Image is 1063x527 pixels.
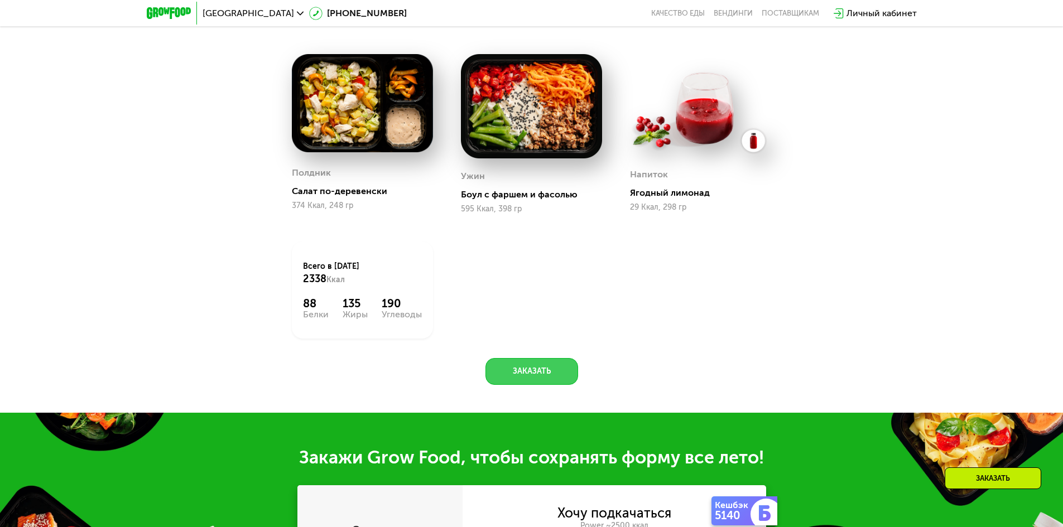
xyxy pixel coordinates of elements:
[309,7,407,20] a: [PHONE_NUMBER]
[461,168,485,185] div: Ужин
[651,9,705,18] a: Качество еды
[292,165,331,181] div: Полдник
[326,275,345,284] span: Ккал
[714,9,753,18] a: Вендинги
[382,310,422,319] div: Углеводы
[485,358,578,385] button: Заказать
[557,507,671,519] div: Хочу подкачаться
[203,9,294,18] span: [GEOGRAPHIC_DATA]
[343,310,368,319] div: Жиры
[715,510,753,521] div: 5140
[630,187,780,199] div: Ягодный лимонад
[461,189,611,200] div: Боул с фаршем и фасолью
[762,9,819,18] div: поставщикам
[461,205,602,214] div: 595 Ккал, 398 гр
[292,201,433,210] div: 374 Ккал, 248 гр
[630,203,771,212] div: 29 Ккал, 298 гр
[303,273,326,285] span: 2338
[630,166,668,183] div: Напиток
[846,7,917,20] div: Личный кабинет
[303,310,329,319] div: Белки
[292,186,442,197] div: Салат по-деревенски
[945,467,1041,489] div: Заказать
[382,297,422,310] div: 190
[715,501,753,510] div: Кешбэк
[343,297,368,310] div: 135
[303,297,329,310] div: 88
[303,261,422,286] div: Всего в [DATE]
